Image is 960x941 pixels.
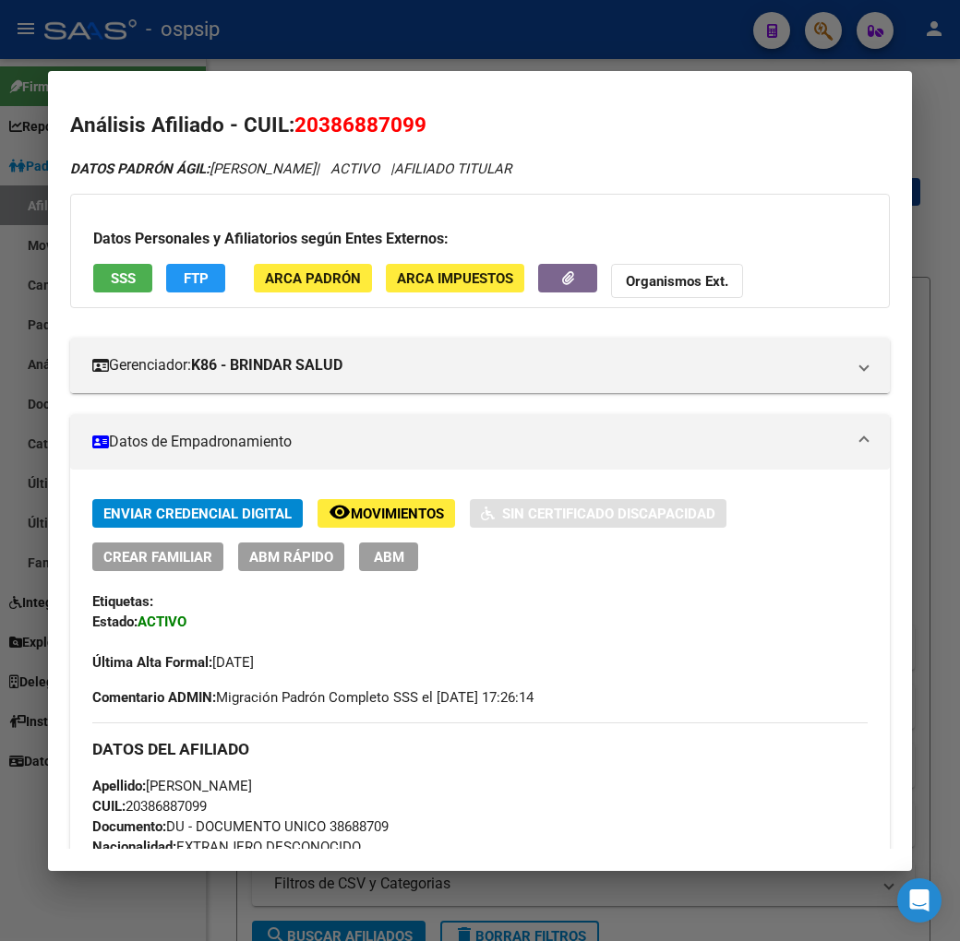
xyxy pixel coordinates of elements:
[374,549,404,566] span: ABM
[92,818,389,835] span: DU - DOCUMENTO UNICO 38688709
[92,654,254,671] span: [DATE]
[92,739,868,759] h3: DATOS DEL AFILIADO
[70,414,890,470] mat-expansion-panel-header: Datos de Empadronamiento
[184,270,209,287] span: FTP
[254,264,372,292] button: ARCA Padrón
[265,270,361,287] span: ARCA Padrón
[394,161,511,177] span: AFILIADO TITULAR
[626,273,728,290] strong: Organismos Ext.
[92,689,216,706] strong: Comentario ADMIN:
[329,501,351,523] mat-icon: remove_red_eye
[103,549,212,566] span: Crear Familiar
[249,549,333,566] span: ABM Rápido
[611,264,743,298] button: Organismos Ext.
[70,110,890,141] h2: Análisis Afiliado - CUIL:
[897,878,942,923] div: Open Intercom Messenger
[138,613,186,630] strong: ACTIVO
[92,818,166,835] strong: Documento:
[92,354,846,376] mat-panel-title: Gerenciador:
[70,161,511,177] i: | ACTIVO |
[294,113,426,137] span: 20386887099
[92,654,212,671] strong: Última Alta Formal:
[397,270,513,287] span: ARCA Impuestos
[92,839,361,855] span: EXTRANJERO DESCONOCIDO
[191,354,342,376] strong: K86 - BRINDAR SALUD
[92,798,207,815] span: 20386887099
[318,499,455,528] button: Movimientos
[92,778,146,794] strong: Apellido:
[92,593,153,610] strong: Etiquetas:
[70,161,210,177] strong: DATOS PADRÓN ÁGIL:
[92,839,176,855] strong: Nacionalidad:
[92,613,138,630] strong: Estado:
[238,542,344,571] button: ABM Rápido
[470,499,726,528] button: Sin Certificado Discapacidad
[92,542,223,571] button: Crear Familiar
[502,506,715,522] span: Sin Certificado Discapacidad
[92,499,303,528] button: Enviar Credencial Digital
[166,264,225,292] button: FTP
[70,161,316,177] span: [PERSON_NAME]
[70,338,890,393] mat-expansion-panel-header: Gerenciador:K86 - BRINDAR SALUD
[111,270,136,287] span: SSS
[359,542,418,571] button: ABM
[92,798,126,815] strong: CUIL:
[93,264,152,292] button: SSS
[93,228,867,250] h3: Datos Personales y Afiliatorios según Entes Externos:
[92,687,534,708] span: Migración Padrón Completo SSS el [DATE] 17:26:14
[103,506,292,522] span: Enviar Credencial Digital
[351,506,444,522] span: Movimientos
[386,264,524,292] button: ARCA Impuestos
[92,431,846,453] mat-panel-title: Datos de Empadronamiento
[92,778,252,794] span: [PERSON_NAME]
